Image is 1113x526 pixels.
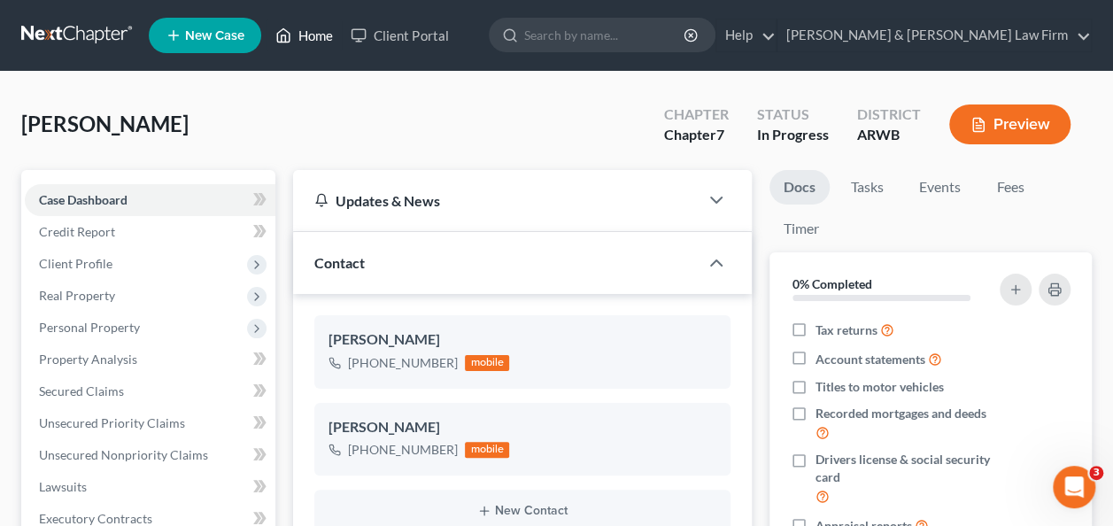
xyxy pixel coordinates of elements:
[815,351,925,368] span: Account statements
[25,375,275,407] a: Secured Claims
[769,212,833,246] a: Timer
[25,184,275,216] a: Case Dashboard
[25,439,275,471] a: Unsecured Nonpriority Claims
[524,19,686,51] input: Search by name...
[39,352,137,367] span: Property Analysis
[39,192,128,207] span: Case Dashboard
[328,329,716,351] div: [PERSON_NAME]
[39,224,115,239] span: Credit Report
[25,471,275,503] a: Lawsuits
[757,125,829,145] div: In Progress
[328,504,716,518] button: New Contact
[857,125,921,145] div: ARWB
[39,383,124,398] span: Secured Claims
[716,126,724,143] span: 7
[39,415,185,430] span: Unsecured Priority Claims
[39,511,152,526] span: Executory Contracts
[664,125,729,145] div: Chapter
[25,407,275,439] a: Unsecured Priority Claims
[949,104,1070,144] button: Preview
[348,441,458,459] div: [PHONE_NUMBER]
[815,451,996,486] span: Drivers license & social security card
[857,104,921,125] div: District
[837,170,898,205] a: Tasks
[716,19,776,51] a: Help
[769,170,830,205] a: Docs
[39,479,87,494] span: Lawsuits
[328,417,716,438] div: [PERSON_NAME]
[905,170,975,205] a: Events
[267,19,342,51] a: Home
[25,216,275,248] a: Credit Report
[314,191,677,210] div: Updates & News
[342,19,457,51] a: Client Portal
[1089,466,1103,480] span: 3
[348,354,458,372] div: [PHONE_NUMBER]
[39,447,208,462] span: Unsecured Nonpriority Claims
[1053,466,1095,508] iframe: Intercom live chat
[815,405,986,422] span: Recorded mortgages and deeds
[39,288,115,303] span: Real Property
[185,29,244,43] span: New Case
[314,254,365,271] span: Contact
[39,256,112,271] span: Client Profile
[465,442,509,458] div: mobile
[664,104,729,125] div: Chapter
[465,355,509,371] div: mobile
[25,344,275,375] a: Property Analysis
[815,321,877,339] span: Tax returns
[815,378,944,396] span: Titles to motor vehicles
[757,104,829,125] div: Status
[792,276,872,291] strong: 0% Completed
[777,19,1091,51] a: [PERSON_NAME] & [PERSON_NAME] Law Firm
[21,111,189,136] span: [PERSON_NAME]
[39,320,140,335] span: Personal Property
[982,170,1039,205] a: Fees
